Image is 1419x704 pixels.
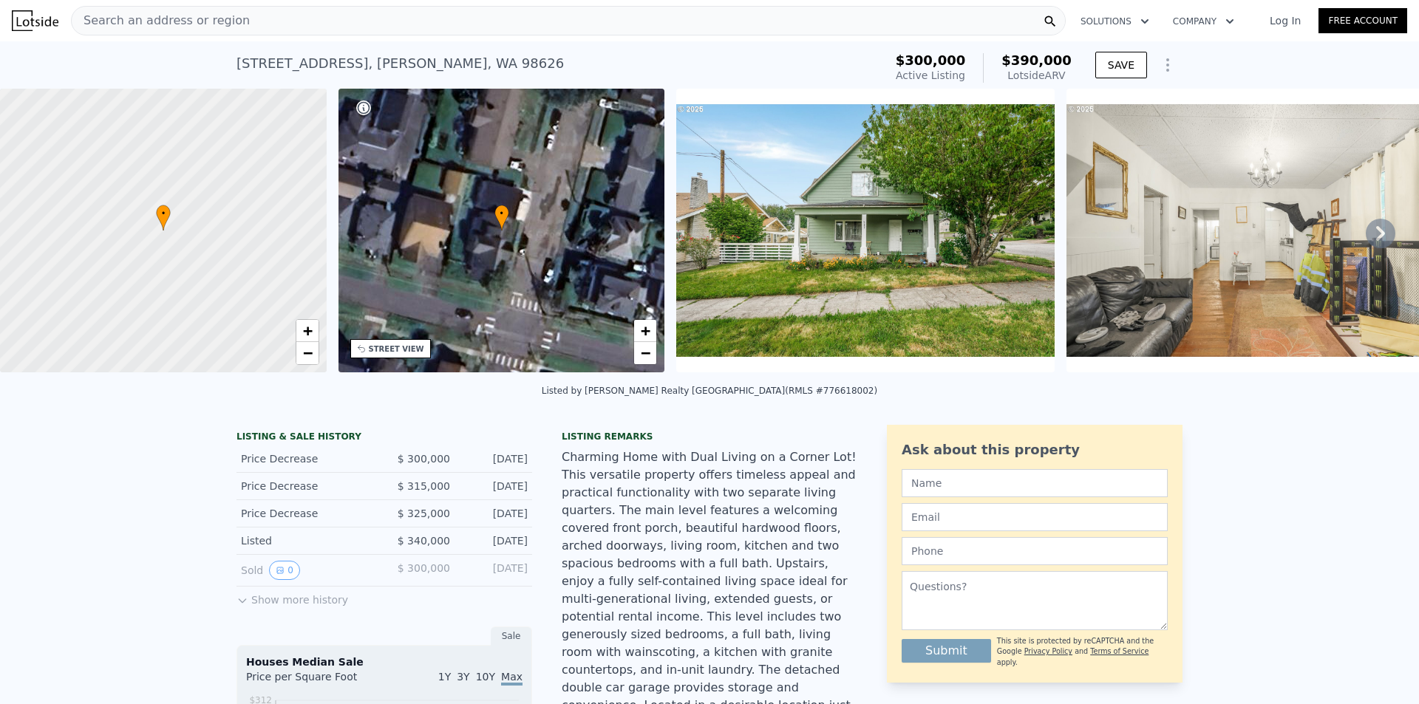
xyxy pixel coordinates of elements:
span: − [641,344,650,362]
a: Zoom out [634,342,656,364]
button: View historical data [269,561,300,580]
div: Price Decrease [241,506,372,521]
button: Company [1161,8,1246,35]
div: Houses Median Sale [246,655,523,669]
input: Name [902,469,1168,497]
a: Zoom out [296,342,319,364]
div: LISTING & SALE HISTORY [236,431,532,445]
span: $ 325,000 [398,508,450,519]
span: • [494,207,509,220]
input: Phone [902,537,1168,565]
a: Free Account [1318,8,1407,33]
div: • [494,205,509,230]
span: 1Y [438,671,451,683]
div: Price per Square Foot [246,669,384,693]
div: [DATE] [462,561,528,580]
button: Submit [902,639,991,663]
div: [DATE] [462,479,528,493]
div: • [156,205,171,230]
span: 3Y [457,671,469,683]
span: $ 300,000 [398,562,450,574]
span: 10Y [476,671,495,683]
div: [DATE] [462,451,528,466]
a: Zoom in [296,320,319,342]
div: Lotside ARV [1001,68,1072,83]
div: STREET VIEW [369,344,424,355]
span: − [302,344,312,362]
span: $300,000 [896,52,966,68]
div: [STREET_ADDRESS] , [PERSON_NAME] , WA 98626 [236,53,564,74]
span: $390,000 [1001,52,1072,68]
span: Search an address or region [72,12,250,30]
div: Price Decrease [241,451,372,466]
span: $ 340,000 [398,535,450,547]
a: Terms of Service [1090,647,1149,655]
span: $ 315,000 [398,480,450,492]
button: SAVE [1095,52,1147,78]
div: Listed by [PERSON_NAME] Realty [GEOGRAPHIC_DATA] (RMLS #776618002) [542,386,877,396]
span: $ 300,000 [398,453,450,465]
div: Listing remarks [562,431,857,442]
div: Sold [241,561,372,580]
span: Max [501,671,523,686]
img: Sale: 166856862 Parcel: 102445683 [676,89,1055,372]
div: [DATE] [462,533,528,548]
button: Solutions [1069,8,1161,35]
img: Lotside [12,10,58,31]
div: Ask about this property [902,440,1168,460]
span: Active Listing [896,69,965,81]
div: [DATE] [462,506,528,521]
div: Price Decrease [241,479,372,493]
button: Show more history [236,587,348,607]
button: Show Options [1153,50,1182,80]
span: • [156,207,171,220]
a: Privacy Policy [1024,647,1072,655]
a: Zoom in [634,320,656,342]
div: Listed [241,533,372,548]
span: + [302,321,312,340]
div: This site is protected by reCAPTCHA and the Google and apply. [997,636,1168,668]
span: + [641,321,650,340]
a: Log In [1252,13,1318,28]
input: Email [902,503,1168,531]
div: Sale [491,626,532,646]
